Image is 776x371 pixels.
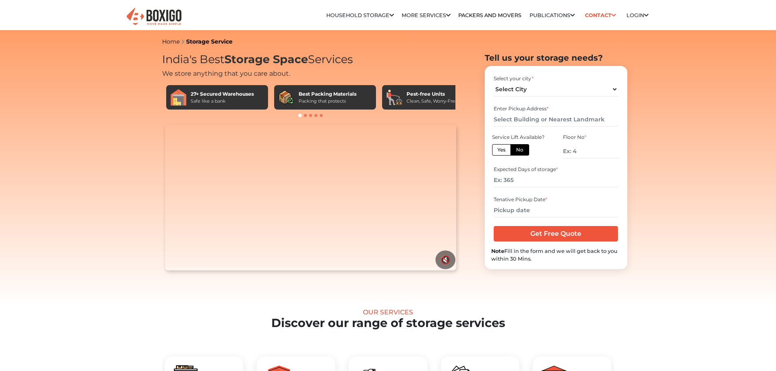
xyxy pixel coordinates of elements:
[494,112,618,127] input: Select Building or Nearest Landmark
[563,134,619,141] div: Floor No
[299,98,356,105] div: Packing that protects
[494,75,618,82] div: Select your city
[299,90,356,98] div: Best Packing Materials
[125,7,182,27] img: Boxigo
[162,53,459,66] h1: India's Best Services
[402,12,451,18] a: More services
[494,226,618,241] input: Get Free Quote
[510,144,529,156] label: No
[491,247,621,263] div: Fill in the form and we will get back to you within 30 Mins.
[191,98,254,105] div: Safe like a bank
[170,89,187,105] img: 27+ Secured Warehouses
[162,38,180,45] a: Home
[407,90,458,98] div: Pest-free Units
[31,308,745,316] div: Our Services
[494,203,618,217] input: Pickup date
[494,166,618,173] div: Expected Days of storage
[492,144,511,156] label: Yes
[435,250,455,269] button: 🔇
[563,144,619,158] input: Ex: 4
[485,53,627,63] h2: Tell us your storage needs?
[494,173,618,187] input: Ex: 365
[162,70,290,77] span: We store anything that you care about.
[583,9,619,22] a: Contact
[494,105,618,112] div: Enter Pickup Address
[278,89,295,105] img: Best Packing Materials
[491,248,504,254] b: Note
[386,89,402,105] img: Pest-free Units
[326,12,394,18] a: Household Storage
[494,196,618,203] div: Tenative Pickup Date
[165,125,456,270] video: Your browser does not support the video tag.
[627,12,648,18] a: Login
[191,90,254,98] div: 27+ Secured Warehouses
[492,134,548,141] div: Service Lift Available?
[186,38,233,45] a: Storage Service
[31,316,745,330] h2: Discover our range of storage services
[458,12,521,18] a: Packers and Movers
[407,98,458,105] div: Clean, Safe, Worry-Free
[224,53,308,66] span: Storage Space
[530,12,575,18] a: Publications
